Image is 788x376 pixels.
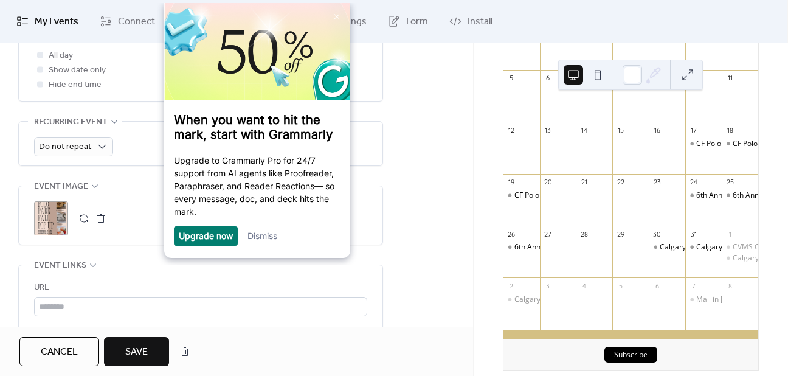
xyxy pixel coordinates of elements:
[35,15,78,29] span: My Events
[725,281,734,290] div: 8
[544,229,553,238] div: 27
[21,228,75,238] a: Upgrade now
[90,228,120,238] a: Dismiss
[34,326,365,340] div: Text to display
[579,125,589,134] div: 14
[507,229,516,238] div: 26
[725,125,734,134] div: 18
[616,178,625,187] div: 22
[514,190,600,201] div: CF Polo Park - Fall Pop Up
[689,125,698,134] div: 17
[725,178,734,187] div: 25
[616,281,625,290] div: 5
[722,139,758,149] div: CF Polo Park - Halloween Pop Up
[49,78,102,92] span: Hide end time
[507,178,516,187] div: 19
[685,190,722,201] div: 6th Annual Double Double Toil and Trouble
[579,281,589,290] div: 4
[34,115,108,130] span: Recurring event
[503,242,540,252] div: 6th Annual Double Double Toil and Trouble
[722,190,758,201] div: 6th Annual Double Double Toil and Trouble
[19,337,99,366] button: Cancel
[725,74,734,83] div: 11
[34,201,68,235] div: ;
[91,5,164,38] a: Connect
[104,337,169,366] button: Save
[652,281,662,290] div: 6
[689,229,698,238] div: 31
[689,281,698,290] div: 7
[34,259,86,273] span: Event links
[660,242,744,252] div: Calgary Festival of Crafts
[177,11,182,16] img: close_x_white.png
[696,242,781,252] div: Calgary Festival of Crafts
[34,179,88,194] span: Event image
[652,178,662,187] div: 23
[503,190,540,201] div: CF Polo Park - Fall Pop Up
[503,294,540,305] div: Calgary Festival of Crafts
[49,63,106,78] span: Show date only
[685,139,722,149] div: CF Polo Park - Fall Pop Up
[725,229,734,238] div: 1
[579,178,589,187] div: 21
[696,139,782,149] div: CF Polo Park - Fall Pop Up
[16,110,183,139] h3: When you want to hit the mark, start with Grammarly
[649,242,685,252] div: Calgary Festival of Crafts
[689,178,698,187] div: 24
[34,280,365,295] div: URL
[652,125,662,134] div: 16
[544,125,553,134] div: 13
[125,345,148,360] span: Save
[685,294,722,305] div: Mall in The Hall
[579,229,589,238] div: 28
[616,229,625,238] div: 29
[41,345,78,360] span: Cancel
[440,5,502,38] a: Install
[722,253,758,263] div: Calgary Festival of Crafts
[616,125,625,134] div: 15
[7,5,88,38] a: My Events
[722,242,758,252] div: CVMS Christmas Craft Fair
[39,139,91,155] span: Do not repeat
[604,347,657,363] button: Subscribe
[544,178,553,187] div: 20
[507,74,516,83] div: 5
[685,242,722,252] div: Calgary Festival of Crafts
[118,15,155,29] span: Connect
[16,151,183,215] p: Upgrade to Grammarly Pro for 24/7 support from AI agents like Proofreader, Paraphraser, and Reade...
[652,229,662,238] div: 30
[406,15,428,29] span: Form
[544,281,553,290] div: 3
[49,49,73,63] span: All day
[507,281,516,290] div: 2
[544,74,553,83] div: 6
[514,242,660,252] div: 6th Annual Double Double Toil and Trouble
[507,125,516,134] div: 12
[468,15,493,29] span: Install
[379,5,437,38] a: Form
[514,294,599,305] div: Calgary Festival of Crafts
